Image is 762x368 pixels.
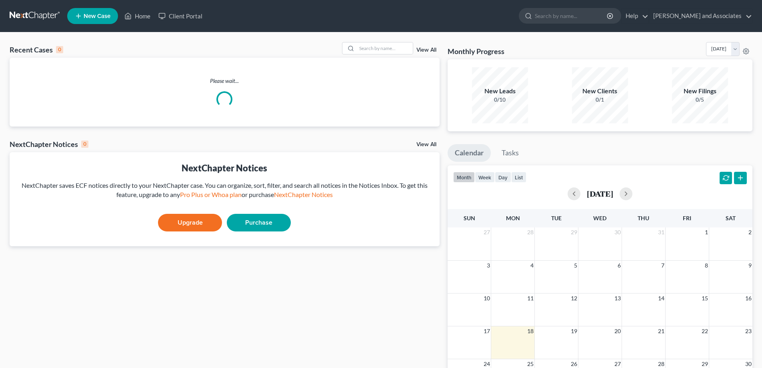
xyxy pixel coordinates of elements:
a: [PERSON_NAME] and Associates [649,9,752,23]
span: 18 [526,326,534,336]
span: 8 [704,261,709,270]
span: Sat [726,215,736,221]
span: Mon [506,215,520,221]
span: 11 [526,294,534,303]
div: New Filings [672,86,728,96]
span: 16 [744,294,752,303]
span: 28 [526,227,534,237]
span: 19 [570,326,578,336]
span: 2 [748,227,752,237]
a: Purchase [227,214,291,231]
div: 0 [56,46,63,53]
span: 27 [483,227,491,237]
span: 14 [657,294,665,303]
span: 6 [617,261,622,270]
span: 31 [657,227,665,237]
div: Recent Cases [10,45,63,54]
span: 22 [701,326,709,336]
a: View All [416,47,436,53]
div: New Leads [472,86,528,96]
div: 0 [81,141,88,148]
a: Help [622,9,648,23]
span: 7 [660,261,665,270]
a: View All [416,142,436,147]
input: Search by name... [535,8,608,23]
span: 9 [748,261,752,270]
div: 0/1 [572,96,628,104]
div: 0/5 [672,96,728,104]
p: Please wait... [10,77,440,85]
span: 20 [614,326,622,336]
a: NextChapter Notices [274,191,333,198]
span: 12 [570,294,578,303]
span: Thu [638,215,649,221]
a: Tasks [494,144,526,162]
span: 3 [486,261,491,270]
button: week [475,172,495,183]
span: Wed [593,215,606,221]
span: 13 [614,294,622,303]
span: 4 [530,261,534,270]
a: Home [120,9,154,23]
span: 10 [483,294,491,303]
span: 29 [570,227,578,237]
div: NextChapter saves ECF notices directly to your NextChapter case. You can organize, sort, filter, ... [16,181,433,199]
h2: [DATE] [587,189,613,198]
button: month [453,172,475,183]
button: list [511,172,526,183]
div: 0/10 [472,96,528,104]
span: 1 [704,227,709,237]
a: Upgrade [158,214,222,231]
span: New Case [84,13,110,19]
div: New Clients [572,86,628,96]
a: Client Portal [154,9,206,23]
span: 30 [614,227,622,237]
button: day [495,172,511,183]
h3: Monthly Progress [448,46,504,56]
span: Sun [464,215,475,221]
a: Pro Plus or Whoa plan [180,191,242,198]
div: NextChapter Notices [16,162,433,174]
span: Tue [551,215,562,221]
input: Search by name... [357,42,413,54]
span: 5 [573,261,578,270]
a: Calendar [448,144,491,162]
span: 15 [701,294,709,303]
span: 23 [744,326,752,336]
span: 17 [483,326,491,336]
span: 21 [657,326,665,336]
div: NextChapter Notices [10,139,88,149]
span: Fri [683,215,691,221]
